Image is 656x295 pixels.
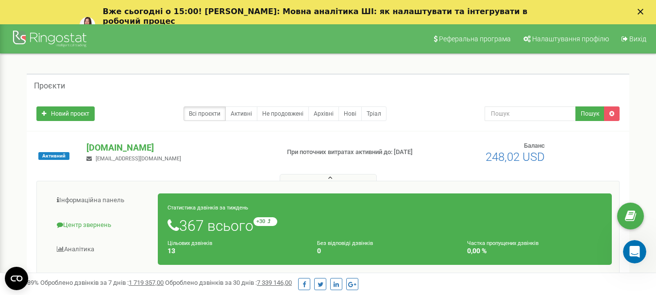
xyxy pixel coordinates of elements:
[517,24,614,53] a: Налаштування профілю
[486,150,545,164] span: 248,02 USD
[168,247,303,255] h4: 13
[36,106,95,121] a: Новий проєкт
[184,106,226,121] a: Всі проєкти
[427,24,516,53] a: Реферальна програма
[44,238,158,261] a: Аналiтика
[638,9,647,15] div: Закрыть
[44,213,158,237] a: Центр звернень
[439,35,511,43] span: Реферальна програма
[5,267,28,290] button: Open CMP widget
[257,106,309,121] a: Не продовжені
[629,35,646,43] span: Вихід
[317,240,373,246] small: Без відповіді дзвінків
[524,142,545,149] span: Баланс
[253,217,277,226] small: +30
[103,7,528,26] b: Вже сьогодні о 15:00! [PERSON_NAME]: Мовна аналітика ШІ: як налаштувати та інтегрувати в робочий ...
[615,24,651,53] a: Вихід
[467,247,602,255] h4: 0,00 %
[317,247,452,255] h4: 0
[86,141,271,154] p: [DOMAIN_NAME]
[532,35,609,43] span: Налаштування профілю
[96,156,181,162] span: [EMAIL_ADDRESS][DOMAIN_NAME]
[338,106,362,121] a: Нові
[168,240,212,246] small: Цільових дзвінків
[257,279,292,286] u: 7 339 146,00
[40,279,164,286] span: Оброблено дзвінків за 7 днів :
[467,240,538,246] small: Частка пропущених дзвінків
[80,17,95,33] img: Profile image for Yuliia
[168,217,602,234] h1: 367 всього
[165,279,292,286] span: Оброблено дзвінків за 30 днів :
[575,106,605,121] button: Пошук
[129,279,164,286] u: 1 719 357,00
[361,106,387,121] a: Тріал
[623,240,646,263] iframe: Intercom live chat
[485,106,576,121] input: Пошук
[287,148,422,157] p: При поточних витратах активний до: [DATE]
[225,106,257,121] a: Активні
[34,82,65,90] h5: Проєкти
[168,205,248,211] small: Статистика дзвінків за тиждень
[308,106,339,121] a: Архівні
[44,189,158,212] a: Інформаційна панель
[38,152,69,160] span: Активний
